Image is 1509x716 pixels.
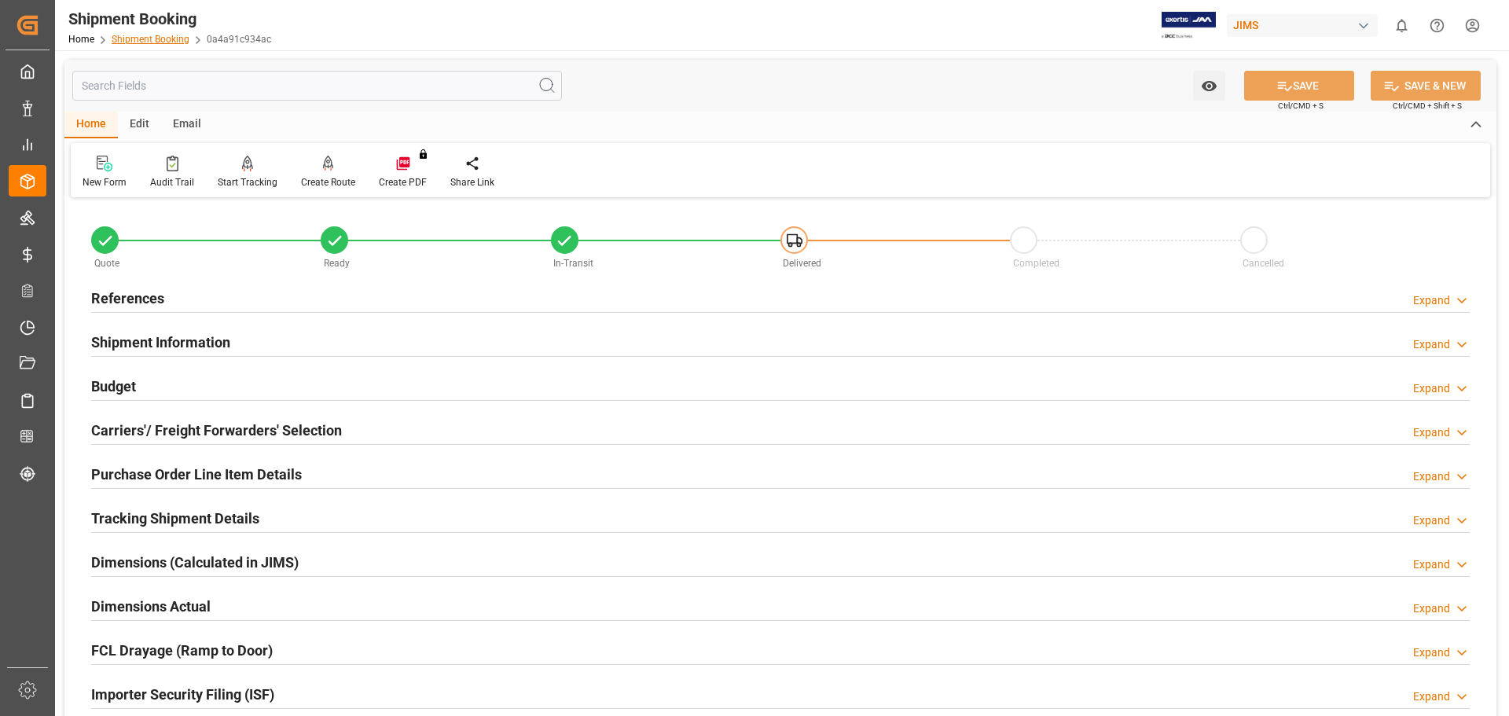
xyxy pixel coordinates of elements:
[94,258,119,269] span: Quote
[150,175,194,189] div: Audit Trail
[1013,258,1059,269] span: Completed
[1278,100,1324,112] span: Ctrl/CMD + S
[72,71,562,101] input: Search Fields
[83,175,127,189] div: New Form
[91,508,259,529] h2: Tracking Shipment Details
[1371,71,1481,101] button: SAVE & NEW
[91,464,302,485] h2: Purchase Order Line Item Details
[324,258,350,269] span: Ready
[64,112,118,138] div: Home
[1384,8,1419,43] button: show 0 new notifications
[1413,380,1450,397] div: Expand
[1413,424,1450,441] div: Expand
[91,640,273,661] h2: FCL Drayage (Ramp to Door)
[1413,468,1450,485] div: Expand
[301,175,355,189] div: Create Route
[1413,644,1450,661] div: Expand
[1243,258,1284,269] span: Cancelled
[91,552,299,573] h2: Dimensions (Calculated in JIMS)
[1413,688,1450,705] div: Expand
[91,596,211,617] h2: Dimensions Actual
[218,175,277,189] div: Start Tracking
[1227,10,1384,40] button: JIMS
[553,258,593,269] span: In-Transit
[783,258,821,269] span: Delivered
[1413,600,1450,617] div: Expand
[91,684,274,705] h2: Importer Security Filing (ISF)
[1227,14,1378,37] div: JIMS
[1419,8,1455,43] button: Help Center
[161,112,213,138] div: Email
[91,332,230,353] h2: Shipment Information
[91,420,342,441] h2: Carriers'/ Freight Forwarders' Selection
[91,288,164,309] h2: References
[68,7,271,31] div: Shipment Booking
[450,175,494,189] div: Share Link
[118,112,161,138] div: Edit
[1413,292,1450,309] div: Expand
[1413,336,1450,353] div: Expand
[68,34,94,45] a: Home
[1193,71,1225,101] button: open menu
[91,376,136,397] h2: Budget
[1244,71,1354,101] button: SAVE
[1413,556,1450,573] div: Expand
[1393,100,1462,112] span: Ctrl/CMD + Shift + S
[1413,512,1450,529] div: Expand
[112,34,189,45] a: Shipment Booking
[1162,12,1216,39] img: Exertis%20JAM%20-%20Email%20Logo.jpg_1722504956.jpg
